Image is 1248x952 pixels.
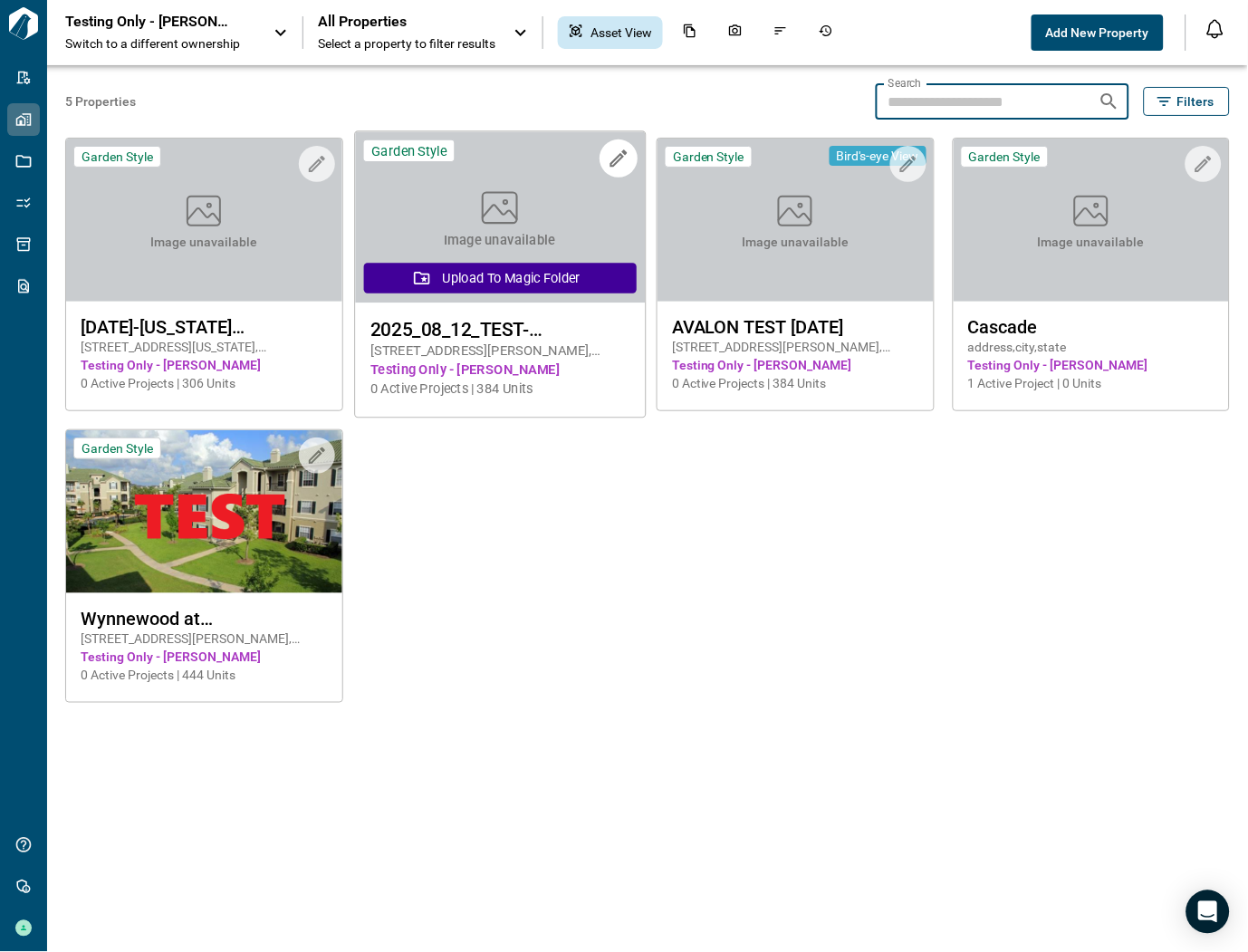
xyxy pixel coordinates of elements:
[81,356,328,374] span: Testing Only - [PERSON_NAME]
[371,142,446,159] span: Garden Style
[81,608,328,630] span: Wynnewood at [GEOGRAPHIC_DATA]
[742,233,849,251] span: Image unavailable
[81,630,328,648] span: [STREET_ADDRESS][PERSON_NAME] , [GEOGRAPHIC_DATA] , [GEOGRAPHIC_DATA]
[888,75,922,91] label: Search
[763,16,799,49] div: Issues & Info
[370,380,629,399] span: 0 Active Projects | 384 Units
[590,24,652,42] span: Asset View
[81,666,328,684] span: 0 Active Projects | 444 Units
[1046,24,1149,42] span: Add New Property
[968,338,1215,356] span: address , city , state
[318,13,495,31] span: All Properties
[673,149,744,165] span: Garden Style
[1201,14,1230,43] button: Open notification feed
[370,361,629,380] span: Testing Only - [PERSON_NAME]
[1091,83,1128,120] button: Search properties
[1144,87,1230,116] button: Filters
[558,16,663,49] div: Asset View
[81,648,328,666] span: Testing Only - [PERSON_NAME]
[672,356,919,374] span: Testing Only - [PERSON_NAME]
[65,92,869,111] span: 5 Properties
[968,316,1215,338] span: Cascade
[1038,233,1145,251] span: Image unavailable
[672,16,708,49] div: Documents
[150,233,257,251] span: Image unavailable
[672,374,919,392] span: 0 Active Projects | 384 Units
[969,149,1041,165] span: Garden Style
[672,316,919,338] span: AVALON TEST [DATE]
[65,34,255,53] span: Switch to a different ownership
[968,374,1215,392] span: 1 Active Project | 0 Units
[1177,92,1214,111] span: Filters
[968,356,1215,374] span: Testing Only - [PERSON_NAME]
[370,341,629,361] span: [STREET_ADDRESS][PERSON_NAME] , [GEOGRAPHIC_DATA] , VA
[444,231,556,250] span: Image unavailable
[1032,14,1164,51] button: Add New Property
[318,34,495,53] span: Select a property to filter results
[82,440,153,457] span: Garden Style
[81,316,328,338] span: [DATE]-[US_STATE][GEOGRAPHIC_DATA] APARTMENTS-TEST
[66,430,342,593] img: property-asset
[837,148,919,164] span: Bird's-eye View
[672,338,919,356] span: [STREET_ADDRESS][PERSON_NAME] , [GEOGRAPHIC_DATA] , VA
[65,13,228,31] p: Testing Only - [PERSON_NAME]
[1186,890,1230,934] div: Open Intercom Messenger
[82,149,153,165] span: Garden Style
[81,338,328,356] span: [STREET_ADDRESS][US_STATE] , [GEOGRAPHIC_DATA] , NJ
[81,374,328,392] span: 0 Active Projects | 306 Units
[363,263,636,293] button: Upload to Magic Folder
[370,318,629,341] span: 2025_08_12_TEST-[GEOGRAPHIC_DATA]
[717,16,754,49] div: Photos
[808,16,844,49] div: Job History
